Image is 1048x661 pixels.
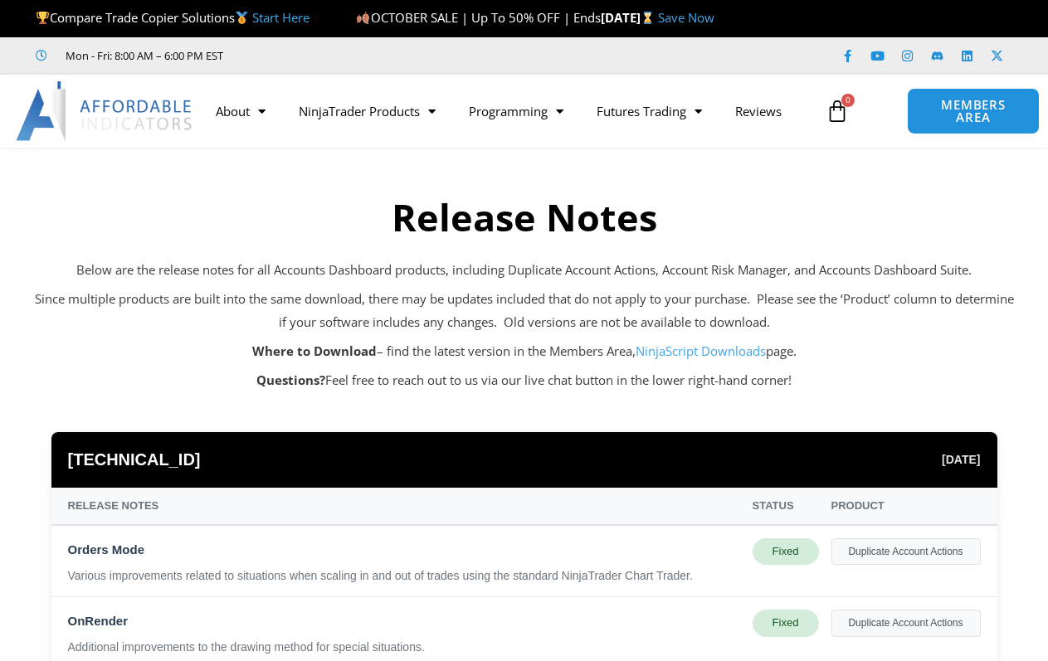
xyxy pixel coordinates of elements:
a: Start Here [252,9,310,26]
div: Release Notes [68,496,740,516]
img: 🍂 [357,12,369,24]
span: Mon - Fri: 8:00 AM – 6:00 PM EST [61,46,223,66]
span: [DATE] [942,449,980,470]
a: NinjaScript Downloads [636,343,766,359]
div: Fixed [753,610,819,636]
div: Additional improvements to the drawing method for special situations. [68,639,740,656]
div: Duplicate Account Actions [831,610,981,636]
a: About [199,92,282,130]
div: Product [831,496,981,516]
iframe: Customer reviews powered by Trustpilot [246,47,495,64]
p: – find the latest version in the Members Area, page. [35,340,1014,363]
a: NinjaTrader Products [282,92,452,130]
p: Since multiple products are built into the same download, there may be updates included that do n... [35,288,1014,334]
span: Compare Trade Copier Solutions [36,9,310,26]
span: 0 [841,94,855,107]
img: 🥇 [236,12,248,24]
strong: [DATE] [601,9,658,26]
div: Fixed [753,538,819,565]
div: Duplicate Account Actions [831,538,981,565]
div: OnRender [68,610,740,633]
img: LogoAI | Affordable Indicators – NinjaTrader [16,81,194,141]
a: Save Now [658,9,714,26]
a: 0 [801,87,874,135]
p: Below are the release notes for all Accounts Dashboard products, including Duplicate Account Acti... [35,259,1014,282]
div: Status [753,496,819,516]
strong: Where to Download [252,343,377,359]
a: Reviews [719,92,798,130]
strong: Questions? [256,372,325,388]
img: ⌛ [641,12,654,24]
div: Orders Mode [68,538,740,561]
img: 🏆 [37,12,49,24]
span: OCTOBER SALE | Up To 50% OFF | Ends [356,9,600,26]
a: Programming [452,92,580,130]
span: MEMBERS AREA [924,99,1021,124]
p: Feel free to reach out to us via our live chat button in the lower right-hand corner! [35,369,1014,392]
nav: Menu [199,92,817,130]
span: [TECHNICAL_ID] [68,445,201,475]
h2: Release Notes [35,193,1014,242]
a: MEMBERS AREA [907,88,1039,134]
a: Futures Trading [580,92,719,130]
div: Various improvements related to situations when scaling in and out of trades using the standard N... [68,568,740,585]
